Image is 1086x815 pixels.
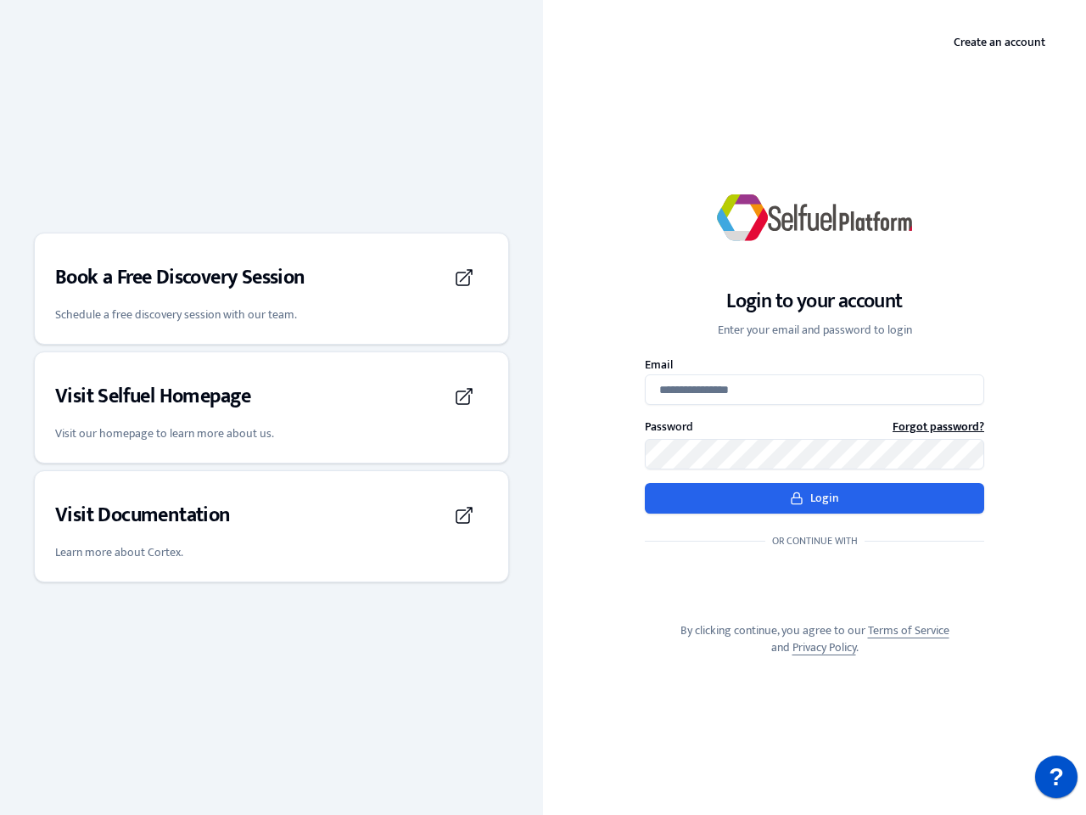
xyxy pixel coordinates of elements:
[893,419,984,436] a: Forgot password?
[645,421,693,433] label: Password
[55,306,488,323] p: Schedule a free discovery session with our team.
[55,502,231,529] h3: Visit Documentation
[718,288,912,315] h1: Login to your account
[792,638,856,657] a: Privacy Policy
[765,534,865,548] span: Or continue with
[940,27,1059,58] a: Create an account
[55,544,488,561] p: Learn more about Cortex.
[645,622,984,656] p: By clicking continue, you agree to our and .
[55,383,251,410] h3: Visit Selfuel Homepage
[645,483,984,514] button: Login
[55,425,488,442] p: Visit our homepage to learn more about us.
[718,322,912,339] p: Enter your email and password to login
[55,264,305,291] h3: Book a Free Discovery Session
[636,566,993,604] iframe: Sign in with Google Button
[868,621,949,640] a: Terms of Service
[1027,747,1086,815] iframe: JSD widget
[645,359,984,371] label: Email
